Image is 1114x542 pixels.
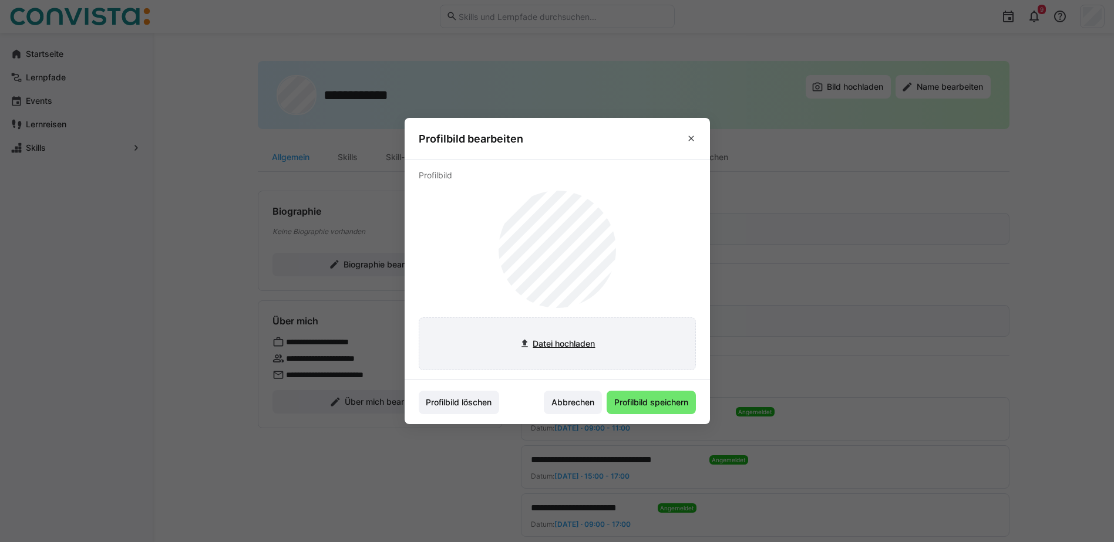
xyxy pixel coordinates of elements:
[419,132,523,145] h3: Profilbild bearbeiten
[424,397,493,408] span: Profilbild löschen
[419,391,500,414] button: Profilbild löschen
[612,397,690,408] span: Profilbild speichern
[550,397,596,408] span: Abbrechen
[419,170,696,181] p: Profilbild
[607,391,696,414] button: Profilbild speichern
[544,391,602,414] button: Abbrechen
